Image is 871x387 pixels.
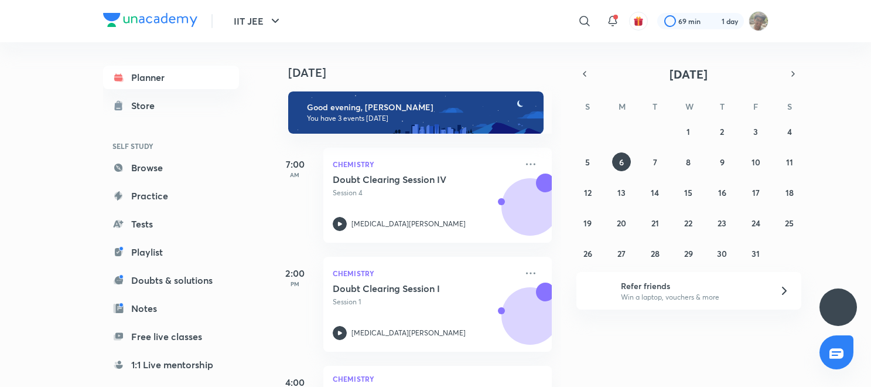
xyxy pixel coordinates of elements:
abbr: October 19, 2025 [583,218,592,229]
p: Chemistry [333,266,517,280]
p: Win a laptop, vouchers & more [621,292,765,303]
abbr: October 3, 2025 [753,126,758,137]
h5: 7:00 [272,157,319,171]
button: October 29, 2025 [679,244,698,263]
img: evening [288,91,544,134]
abbr: October 11, 2025 [786,157,793,168]
h4: [DATE] [288,66,563,80]
a: 1:1 Live mentorship [103,353,239,376]
a: Tests [103,212,239,236]
button: October 2, 2025 [713,122,732,141]
abbr: October 1, 2025 [686,126,690,137]
span: [DATE] [670,66,708,82]
abbr: October 26, 2025 [583,248,592,259]
button: October 11, 2025 [780,152,799,171]
p: AM [272,171,319,178]
button: avatar [629,12,648,30]
abbr: October 6, 2025 [619,157,624,168]
button: IIT JEE [227,9,289,33]
abbr: October 31, 2025 [752,248,760,259]
img: Shashwat Mathur [749,11,768,31]
abbr: October 14, 2025 [651,187,659,198]
a: Playlist [103,240,239,264]
button: October 21, 2025 [645,213,664,232]
abbr: October 2, 2025 [720,126,724,137]
abbr: October 24, 2025 [752,218,760,229]
a: Planner [103,66,239,89]
h5: Doubt Clearing Session I [333,283,479,294]
abbr: October 13, 2025 [617,187,626,198]
abbr: October 18, 2025 [785,187,794,198]
div: Store [131,99,162,113]
abbr: October 8, 2025 [686,157,691,168]
abbr: October 17, 2025 [752,187,760,198]
button: October 20, 2025 [612,213,631,232]
abbr: October 22, 2025 [684,218,692,229]
img: unacademy [487,174,552,254]
abbr: Saturday [787,101,792,112]
img: Company Logo [103,13,197,27]
abbr: October 30, 2025 [717,248,727,259]
a: Store [103,94,239,117]
h6: Good evening, [PERSON_NAME] [307,102,533,113]
button: October 3, 2025 [746,122,765,141]
abbr: Sunday [585,101,590,112]
abbr: October 12, 2025 [584,187,592,198]
button: October 15, 2025 [679,183,698,202]
button: October 7, 2025 [645,152,664,171]
button: October 24, 2025 [746,213,765,232]
abbr: October 4, 2025 [787,126,792,137]
button: October 18, 2025 [780,183,799,202]
abbr: October 16, 2025 [718,187,726,198]
button: October 31, 2025 [746,244,765,263]
button: October 28, 2025 [645,244,664,263]
a: Doubts & solutions [103,269,239,292]
p: [MEDICAL_DATA][PERSON_NAME] [351,328,466,338]
img: unacademy [487,283,552,364]
abbr: October 20, 2025 [617,218,626,229]
button: October 13, 2025 [612,183,631,202]
p: You have 3 events [DATE] [307,114,533,123]
p: [MEDICAL_DATA][PERSON_NAME] [351,219,466,229]
abbr: October 23, 2025 [718,218,726,229]
abbr: October 10, 2025 [752,157,760,168]
p: PM [272,280,319,287]
img: ttu [831,300,845,314]
button: October 17, 2025 [746,183,765,202]
button: October 27, 2025 [612,244,631,263]
abbr: Monday [619,101,626,112]
h6: SELF STUDY [103,136,239,156]
p: Chemistry [333,375,542,382]
a: Company Logo [103,13,197,30]
abbr: October 7, 2025 [653,157,657,168]
h6: Refer friends [621,280,765,292]
button: October 10, 2025 [746,152,765,171]
abbr: October 25, 2025 [785,218,794,229]
a: Practice [103,184,239,208]
button: October 1, 2025 [679,122,698,141]
button: October 6, 2025 [612,152,631,171]
abbr: Friday [753,101,758,112]
button: October 26, 2025 [578,244,597,263]
button: October 9, 2025 [713,152,732,171]
abbr: October 28, 2025 [651,248,660,259]
abbr: October 29, 2025 [684,248,693,259]
button: October 22, 2025 [679,213,698,232]
button: October 30, 2025 [713,244,732,263]
a: Notes [103,297,239,320]
abbr: October 5, 2025 [585,157,590,168]
abbr: Tuesday [653,101,657,112]
img: avatar [633,16,644,26]
button: October 19, 2025 [578,213,597,232]
img: referral [586,279,609,303]
button: October 4, 2025 [780,122,799,141]
p: Session 1 [333,297,517,307]
button: October 8, 2025 [679,152,698,171]
a: Free live classes [103,325,239,348]
button: October 16, 2025 [713,183,732,202]
abbr: October 27, 2025 [617,248,626,259]
button: October 14, 2025 [645,183,664,202]
p: Session 4 [333,188,517,198]
abbr: October 9, 2025 [720,157,725,168]
button: October 25, 2025 [780,213,799,232]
